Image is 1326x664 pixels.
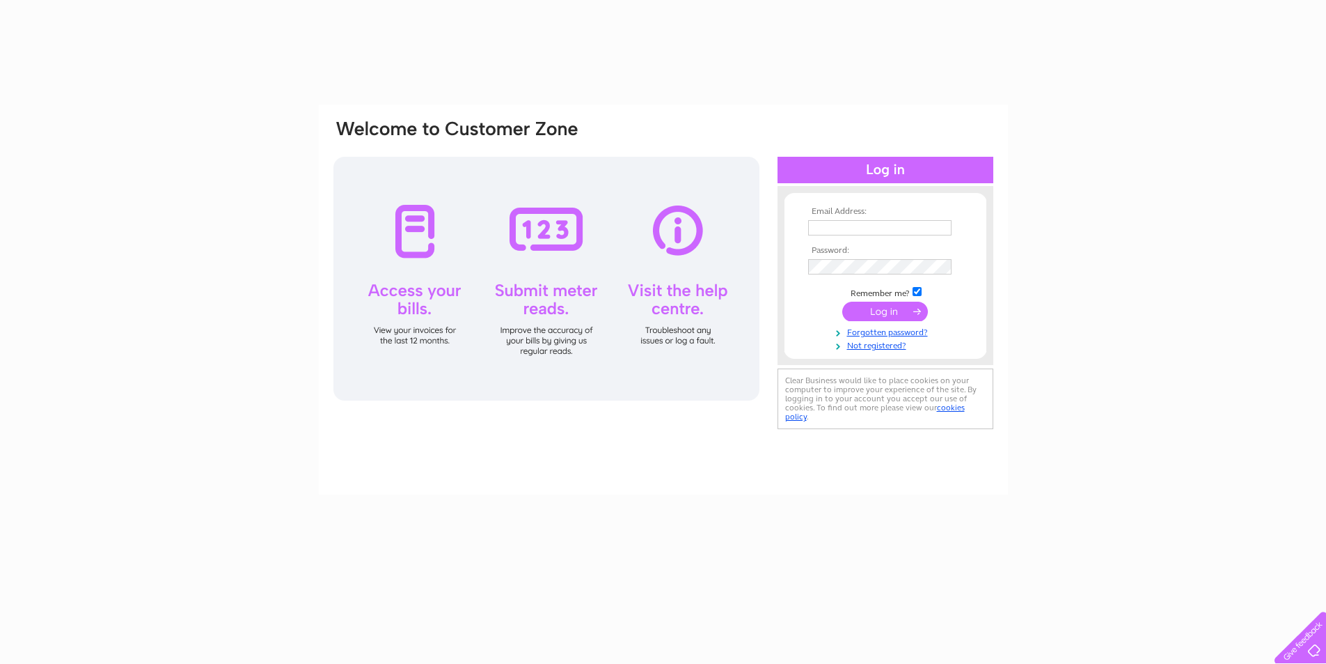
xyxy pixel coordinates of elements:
[778,369,993,429] div: Clear Business would like to place cookies on your computer to improve your experience of the sit...
[785,403,965,422] a: cookies policy
[805,246,966,256] th: Password:
[808,325,966,338] a: Forgotten password?
[805,207,966,217] th: Email Address:
[805,285,966,299] td: Remember me?
[842,302,928,321] input: Submit
[808,338,966,351] a: Not registered?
